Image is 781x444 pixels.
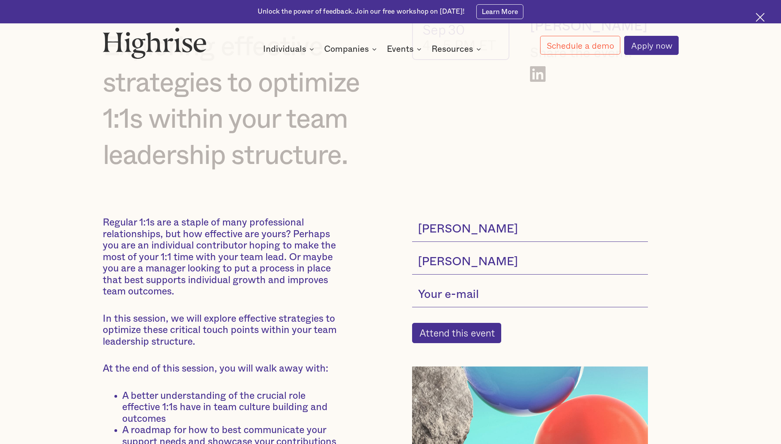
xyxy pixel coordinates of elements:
div: Individuals [263,44,306,54]
div: Companies [324,44,369,54]
input: First name [412,217,648,242]
a: Learn More [476,4,523,19]
img: Cross icon [756,13,765,22]
img: Highrise logo [103,27,207,59]
div: Events [387,44,414,54]
div: Resources [432,44,483,54]
a: Schedule a demo [540,36,621,55]
div: Resources [432,44,473,54]
div: Individuals [263,44,316,54]
a: Share on LinkedIn [530,66,546,82]
a: Apply now [624,36,679,55]
input: Last name [412,250,648,275]
div: Exploring effective strategies to optimize 1:1s within your team leadership structure. [103,29,387,174]
input: Attend this event [412,323,502,344]
p: In this session, we will explore effective strategies to optimize these critical touch points wit... [103,313,342,348]
div: Companies [324,44,379,54]
input: Your e-mail [412,282,648,307]
p: Regular 1:1s are a staple of many professional relationships, but how effective are yours? Perhap... [103,217,342,298]
form: current-single-event-subscribe-form [412,217,648,343]
p: At the end of this session, you will walk away with: [103,363,342,375]
li: A better understanding of the crucial role effective 1:1s have in team culture building and outcomes [122,390,342,425]
div: Events [387,44,424,54]
div: Unlock the power of feedback. Join our free workshop on [DATE]! [258,7,465,16]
